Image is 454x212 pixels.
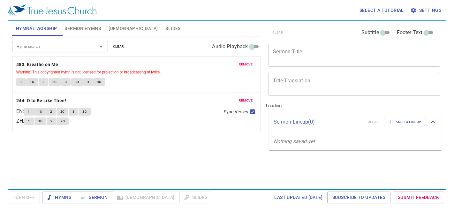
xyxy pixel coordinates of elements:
[34,117,47,125] button: 1C
[28,109,30,115] span: 1
[65,79,67,85] span: 3
[412,6,441,14] span: Settings
[212,43,248,50] span: Audio Playback
[71,78,83,86] button: 3C
[61,78,71,86] button: 3
[97,42,106,51] button: Open
[76,192,113,203] button: Sermon
[47,117,56,125] button: 2
[60,109,65,115] span: 2C
[16,78,26,86] button: 1
[93,78,105,86] button: 4C
[57,108,69,116] button: 2C
[69,108,78,116] button: 3
[361,29,379,36] span: Subtitle
[82,109,87,115] span: 3C
[16,108,24,115] p: EN :
[87,79,89,85] span: 4
[224,109,248,115] span: Sync Verses
[269,111,442,132] div: Sermon Lineup(0)clearAdd to Lineup
[49,78,61,86] button: 2C
[165,25,180,33] span: Slides
[263,18,445,187] div: Loading...
[38,109,42,115] span: 1C
[24,108,34,116] button: 1
[109,25,158,33] span: [DEMOGRAPHIC_DATA]
[20,79,22,85] span: 1
[274,118,363,126] p: Sermon Lineup ( 0 )
[332,193,385,201] span: Subscribe to Updates
[72,109,74,115] span: 3
[16,25,57,33] span: Hymnal Worship
[357,4,406,16] button: Select a tutorial
[409,4,444,16] button: Settings
[61,118,65,124] span: 2C
[50,109,52,115] span: 2
[64,25,101,33] span: Sermon Hymns
[16,117,24,125] p: ZH :
[50,118,52,124] span: 2
[97,79,102,85] span: 4C
[16,97,67,105] button: 244. O to Be Like Thee!
[327,192,390,203] a: Subscribe to Updates
[16,70,161,74] small: Warning: This copyrighted hymn is not licensed for projection or broadcasting of lyrics.
[16,97,66,105] b: 244. O to Be Like Thee!
[109,43,128,50] button: clear
[398,193,439,201] span: Submit Feedback
[397,29,423,36] span: Footer Text
[16,61,58,69] b: 483. Breathe on Me
[57,117,69,125] button: 2C
[272,192,325,203] a: Last updated [DATE]
[46,108,56,116] button: 2
[30,79,34,85] span: 1C
[359,6,404,14] span: Select a tutorial
[34,108,46,116] button: 1C
[83,78,93,86] button: 4
[38,118,43,124] span: 1C
[274,193,322,201] span: Last updated [DATE]
[8,4,96,16] img: True Jesus Church
[75,79,79,85] span: 3C
[42,192,76,203] button: Hymns
[28,118,30,124] span: 1
[393,192,444,203] a: Submit Feedback
[239,98,253,103] span: remove
[42,79,44,85] span: 2
[39,78,48,86] button: 2
[26,78,38,86] button: 1C
[81,193,108,201] span: Sermon
[239,62,253,67] span: remove
[47,193,71,201] span: Hymns
[52,79,57,85] span: 2C
[274,138,315,144] i: Nothing saved yet
[388,119,421,125] span: Add to Lineup
[24,117,34,125] button: 1
[384,118,425,126] button: Add to Lineup
[113,44,124,49] span: clear
[79,108,91,116] button: 3C
[235,61,257,68] button: remove
[235,97,257,104] button: remove
[16,61,59,69] button: 483. Breathe on Me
